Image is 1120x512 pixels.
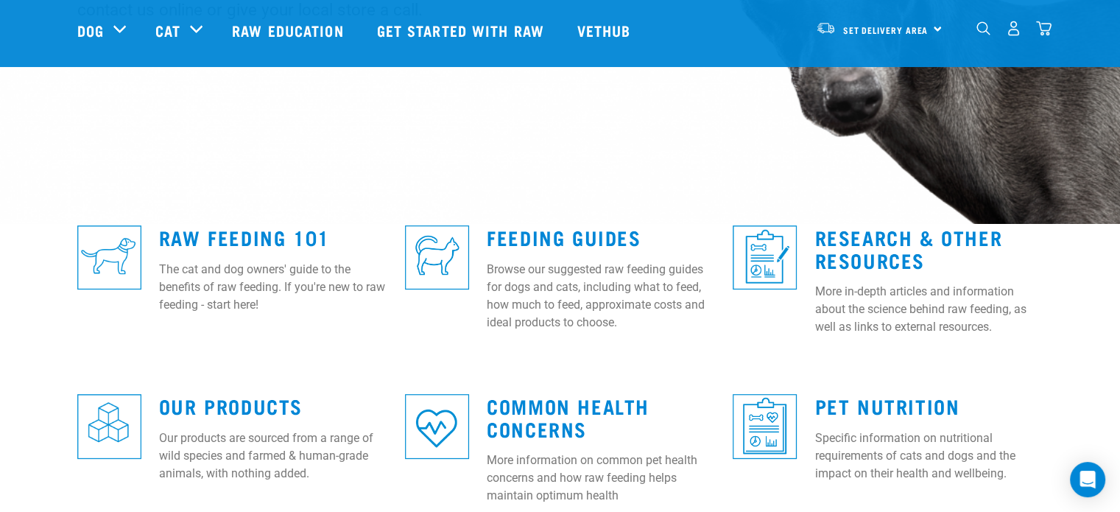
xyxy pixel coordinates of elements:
p: More information on common pet health concerns and how raw feeding helps maintain optimum health [487,452,715,505]
a: Dog [77,19,104,41]
img: home-icon@2x.png [1036,21,1052,36]
a: Common Health Concerns [487,400,649,434]
a: Get started with Raw [362,1,563,60]
a: Feeding Guides [487,231,641,242]
img: re-icons-heart-sq-blue.png [405,394,469,458]
a: Cat [155,19,180,41]
a: Research & Other Resources [814,231,1002,265]
p: The cat and dog owners' guide to the benefits of raw feeding. If you're new to raw feeding - star... [159,261,387,314]
a: Our Products [159,400,303,411]
span: Set Delivery Area [843,27,929,32]
a: Raw Education [217,1,362,60]
a: Pet Nutrition [814,400,959,411]
a: Raw Feeding 101 [159,231,330,242]
img: re-icons-healthcheck3-sq-blue.png [733,394,797,458]
div: Open Intercom Messenger [1070,462,1105,497]
img: van-moving.png [816,21,836,35]
p: More in-depth articles and information about the science behind raw feeding, as well as links to ... [814,283,1043,336]
p: Specific information on nutritional requirements of cats and dogs and the impact on their health ... [814,429,1043,483]
p: Browse our suggested raw feeding guides for dogs and cats, including what to feed, how much to fe... [487,261,715,332]
img: re-icons-cat2-sq-blue.png [405,225,469,290]
img: re-icons-dog3-sq-blue.png [77,225,141,290]
a: Vethub [563,1,649,60]
img: user.png [1006,21,1021,36]
img: re-icons-healthcheck1-sq-blue.png [733,225,797,290]
img: re-icons-cubes2-sq-blue.png [77,394,141,458]
p: Our products are sourced from a range of wild species and farmed & human-grade animals, with noth... [159,429,387,483]
img: home-icon-1@2x.png [976,21,990,35]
